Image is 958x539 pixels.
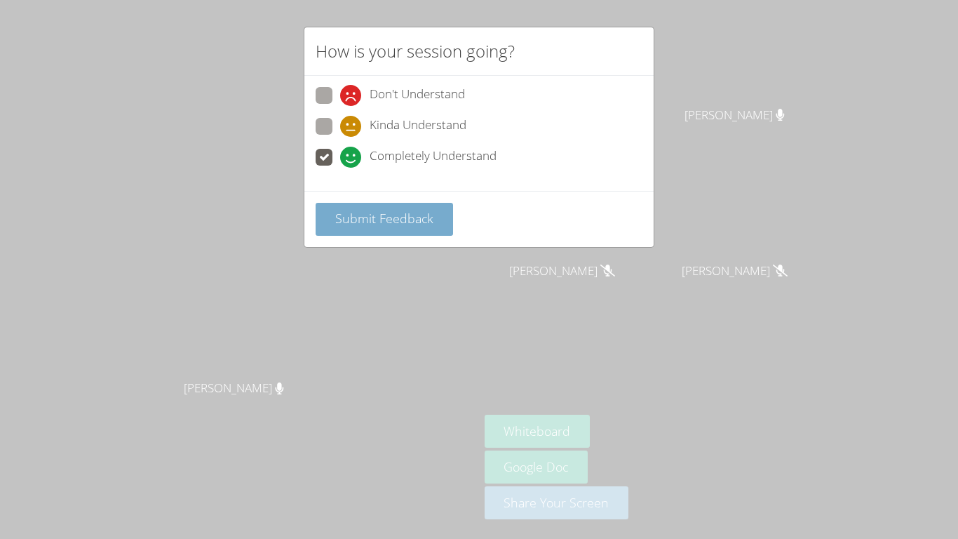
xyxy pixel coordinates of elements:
span: Submit Feedback [335,210,433,227]
span: Completely Understand [370,147,497,168]
h2: How is your session going? [316,39,515,64]
button: Submit Feedback [316,203,453,236]
span: Kinda Understand [370,116,466,137]
span: Don't Understand [370,85,465,106]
